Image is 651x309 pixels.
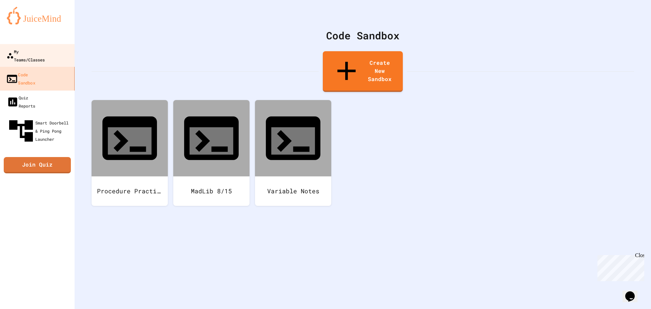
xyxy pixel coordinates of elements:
a: Create New Sandbox [323,51,403,92]
a: Join Quiz [4,157,71,173]
div: Code Sandbox [92,28,634,43]
img: logo-orange.svg [7,7,68,24]
div: Chat with us now!Close [3,3,47,43]
div: Quiz Reports [7,94,35,110]
div: Code Sandbox [6,70,35,87]
a: Variable Notes [255,100,331,206]
iframe: chat widget [595,252,644,281]
div: My Teams/Classes [6,47,45,64]
a: Procedure Practice [92,100,168,206]
div: Procedure Practice [92,176,168,206]
iframe: chat widget [623,282,644,302]
div: MadLib 8/15 [173,176,250,206]
div: Variable Notes [255,176,331,206]
a: MadLib 8/15 [173,100,250,206]
div: Smart Doorbell & Ping Pong Launcher [7,117,72,145]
